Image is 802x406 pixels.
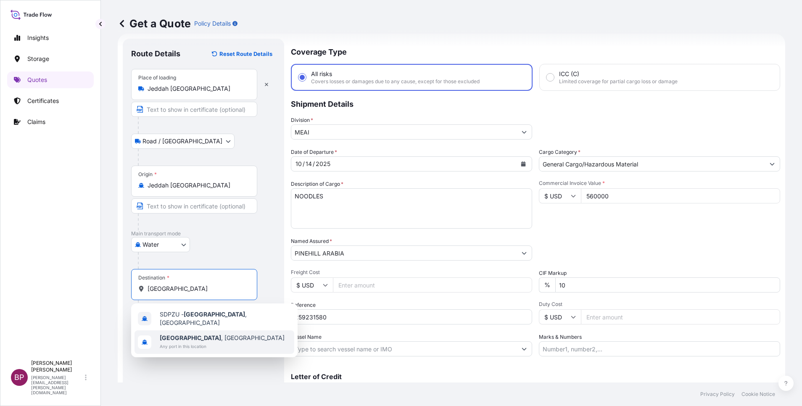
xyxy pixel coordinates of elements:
span: Covers losses or damages due to any cause, except for those excluded [311,78,480,85]
input: Type amount [581,188,780,203]
input: Enter percentage [555,277,780,293]
input: Enter amount [581,309,780,324]
input: Type to search division [291,124,517,140]
span: SDPZU - , [GEOGRAPHIC_DATA] [160,310,291,327]
p: Main transport mode [131,230,276,237]
label: Description of Cargo [291,180,343,188]
input: Full name [291,245,517,261]
button: Show suggestions [765,156,780,171]
input: Text to appear on certificate [131,102,257,117]
p: Coverage Type [291,39,780,64]
div: Origin [138,171,157,178]
div: day, [305,159,313,169]
button: Select transport [131,134,235,149]
div: year, [315,159,331,169]
p: Insights [27,34,49,42]
label: Division [291,116,313,124]
span: Date of Departure [291,148,337,156]
label: Reference [291,301,316,309]
button: Show suggestions [517,341,532,356]
input: Number1, number2,... [539,341,780,356]
div: month, [295,159,303,169]
p: Reset Route Details [219,50,272,58]
b: [GEOGRAPHIC_DATA] [160,334,221,341]
p: Policy Details [194,19,231,28]
p: Privacy Policy [700,391,735,398]
span: Any port in this location [160,342,285,351]
input: Origin [148,181,247,190]
p: Quotes [27,76,47,84]
label: Marks & Numbers [539,333,582,341]
p: [PERSON_NAME][EMAIL_ADDRESS][PERSON_NAME][DOMAIN_NAME] [31,375,83,395]
label: CIF Markup [539,269,567,277]
p: Shipment Details [291,91,780,116]
input: Enter amount [333,277,532,293]
label: Vessel Name [291,333,322,341]
div: Show suggestions [131,303,298,357]
p: Letter of Credit [291,373,780,380]
span: Water [142,240,159,249]
div: Destination [138,274,169,281]
span: ICC (C) [559,70,579,78]
span: Limited coverage for partial cargo loss or damage [559,78,678,85]
span: Commercial Invoice Value [539,180,780,187]
input: Select a commodity type [539,156,765,171]
label: Cargo Category [539,148,580,156]
button: Select transport [131,237,190,252]
span: Freight Cost [291,269,532,276]
input: Type to search vessel name or IMO [291,341,517,356]
span: All risks [311,70,332,78]
span: Road / [GEOGRAPHIC_DATA] [142,137,222,145]
span: Duty Cost [539,301,780,308]
div: Place of loading [138,74,176,81]
input: Text to appear on certificate [131,198,257,214]
button: Show suggestions [517,245,532,261]
div: / [303,159,305,169]
p: Cookie Notice [741,391,775,398]
button: Show suggestions [517,124,532,140]
input: Destination [148,285,247,293]
span: BP [14,373,24,382]
p: Route Details [131,49,180,59]
label: Named Assured [291,237,332,245]
input: Your internal reference [291,309,532,324]
input: Place of loading [148,84,247,93]
span: , [GEOGRAPHIC_DATA] [160,334,285,342]
p: Storage [27,55,49,63]
p: Get a Quote [118,17,191,30]
button: Calendar [517,157,530,171]
b: [GEOGRAPHIC_DATA] [184,311,245,318]
p: Claims [27,118,45,126]
p: Certificates [27,97,59,105]
div: / [313,159,315,169]
div: % [539,277,555,293]
p: [PERSON_NAME] [PERSON_NAME] [31,360,83,373]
